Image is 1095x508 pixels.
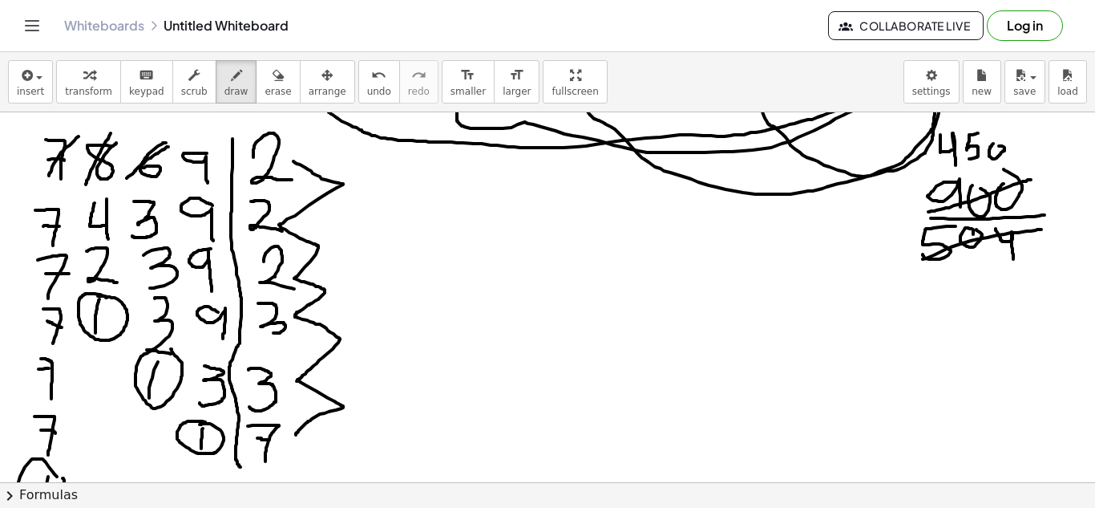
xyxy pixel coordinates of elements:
[265,86,291,97] span: erase
[65,86,112,97] span: transform
[451,86,486,97] span: smaller
[17,86,44,97] span: insert
[987,10,1063,41] button: Log in
[129,86,164,97] span: keypad
[442,60,495,104] button: format_sizesmaller
[460,66,475,85] i: format_size
[181,86,208,97] span: scrub
[494,60,539,104] button: format_sizelarger
[963,60,1001,104] button: new
[367,86,391,97] span: undo
[503,86,531,97] span: larger
[216,60,257,104] button: draw
[224,86,248,97] span: draw
[552,86,598,97] span: fullscreen
[309,86,346,97] span: arrange
[300,60,355,104] button: arrange
[912,86,951,97] span: settings
[842,18,970,33] span: Collaborate Live
[828,11,984,40] button: Collaborate Live
[358,60,400,104] button: undoundo
[139,66,154,85] i: keyboard
[56,60,121,104] button: transform
[543,60,607,104] button: fullscreen
[972,86,992,97] span: new
[903,60,960,104] button: settings
[19,13,45,39] button: Toggle navigation
[1013,86,1036,97] span: save
[1004,60,1045,104] button: save
[1049,60,1087,104] button: load
[411,66,426,85] i: redo
[64,18,144,34] a: Whiteboards
[399,60,438,104] button: redoredo
[172,60,216,104] button: scrub
[371,66,386,85] i: undo
[256,60,300,104] button: erase
[120,60,173,104] button: keyboardkeypad
[408,86,430,97] span: redo
[509,66,524,85] i: format_size
[8,60,53,104] button: insert
[1057,86,1078,97] span: load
